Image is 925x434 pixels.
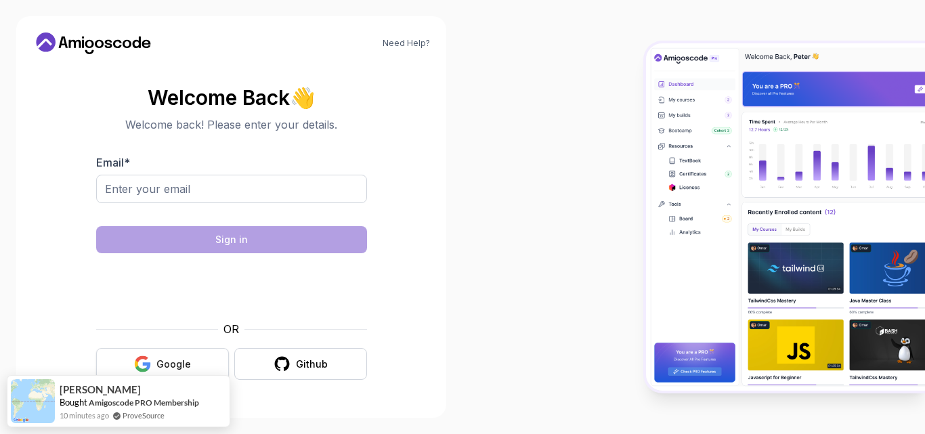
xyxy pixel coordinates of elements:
span: Bought [60,397,87,408]
a: Need Help? [383,38,430,49]
iframe: Widget containing checkbox for hCaptcha security challenge [129,261,334,313]
span: 👋 [289,86,316,109]
button: Github [234,348,367,380]
label: Email * [96,156,130,169]
div: Sign in [215,233,248,246]
span: 10 minutes ago [60,410,109,421]
div: Github [296,357,328,371]
button: Sign in [96,226,367,253]
p: OR [223,321,239,337]
img: provesource social proof notification image [11,379,55,423]
h2: Welcome Back [96,87,367,108]
p: Welcome back! Please enter your details. [96,116,367,133]
input: Enter your email [96,175,367,203]
a: Home link [33,32,154,54]
div: Google [156,357,191,371]
button: Google [96,348,229,380]
a: ProveSource [123,410,165,421]
img: Amigoscode Dashboard [646,43,925,391]
a: Amigoscode PRO Membership [89,397,199,408]
span: [PERSON_NAME] [60,384,141,395]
